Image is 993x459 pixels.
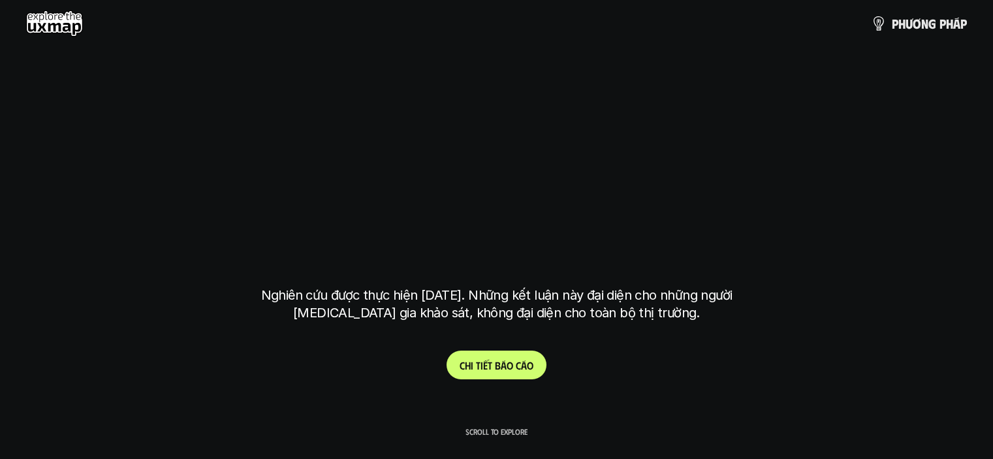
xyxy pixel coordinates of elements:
span: h [898,16,906,31]
span: c [516,359,521,372]
span: t [476,359,481,372]
h6: Kết quả nghiên cứu [452,83,551,98]
span: o [507,359,513,372]
span: i [481,359,483,372]
span: p [892,16,898,31]
span: n [921,16,928,31]
span: g [928,16,936,31]
span: h [946,16,953,31]
span: h [465,359,471,372]
span: á [521,359,527,372]
span: ế [483,359,488,372]
p: Nghiên cứu được thực hiện [DATE]. Những kết luận này đại diện cho những người [MEDICAL_DATA] gia ... [252,287,742,322]
p: Scroll to explore [465,427,528,436]
span: b [495,359,501,372]
span: á [501,359,507,372]
span: p [960,16,967,31]
span: p [939,16,946,31]
span: o [527,359,533,372]
span: i [471,359,473,372]
h1: tại [GEOGRAPHIC_DATA] [264,217,729,272]
span: á [953,16,960,31]
span: ư [906,16,913,31]
a: phươngpháp [871,10,967,37]
span: t [488,359,492,372]
a: Chitiếtbáocáo [447,351,546,379]
h1: phạm vi công việc của [259,114,735,169]
span: ơ [913,16,921,31]
span: C [460,359,465,372]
